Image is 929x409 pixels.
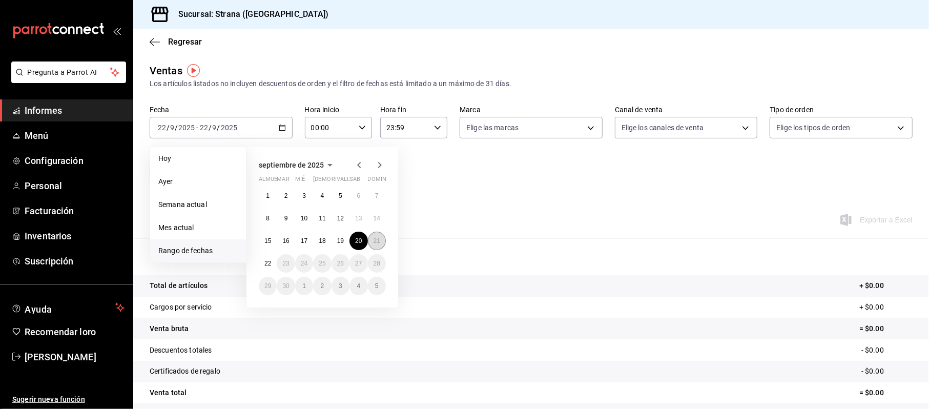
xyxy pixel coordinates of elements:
[368,232,386,250] button: 21 de septiembre de 2025
[319,215,325,222] font: 11
[368,209,386,228] button: 14 de septiembre de 2025
[319,260,325,267] font: 25
[175,124,178,132] font: /
[339,192,342,199] abbr: 5 de septiembre de 2025
[337,237,344,244] abbr: 19 de septiembre de 2025
[374,260,380,267] font: 28
[259,161,324,169] font: septiembre de 2025
[259,176,289,187] abbr: lunes
[168,37,202,47] font: Regresar
[319,260,325,267] abbr: 25 de septiembre de 2025
[259,176,289,182] font: almuerzo
[282,260,289,267] abbr: 23 de septiembre de 2025
[622,124,704,132] font: Elige los canales de venta
[460,106,481,114] font: Marca
[368,176,393,187] abbr: domingo
[170,124,175,132] input: --
[158,154,171,162] font: Hoy
[374,237,380,244] abbr: 21 de septiembre de 2025
[178,9,329,19] font: Sucursal: Strana ([GEOGRAPHIC_DATA])
[337,260,344,267] abbr: 26 de septiembre de 2025
[321,192,324,199] font: 4
[277,232,295,250] button: 16 de septiembre de 2025
[25,304,52,315] font: Ayuda
[301,237,307,244] abbr: 17 de septiembre de 2025
[277,254,295,273] button: 23 de septiembre de 2025
[259,209,277,228] button: 8 de septiembre de 2025
[332,232,349,250] button: 19 de septiembre de 2025
[355,215,362,222] abbr: 13 de septiembre de 2025
[301,215,307,222] abbr: 10 de septiembre de 2025
[375,192,379,199] abbr: 7 de septiembre de 2025
[158,200,207,209] font: Semana actual
[355,237,362,244] font: 20
[295,232,313,250] button: 17 de septiembre de 2025
[157,124,167,132] input: --
[339,282,342,290] abbr: 3 de octubre de 2025
[321,282,324,290] font: 2
[25,326,96,337] font: Recomendar loro
[277,176,289,182] font: mar
[284,215,288,222] font: 9
[158,223,194,232] font: Mes actual
[302,192,306,199] abbr: 3 de septiembre de 2025
[859,388,884,397] font: = $0.00
[337,260,344,267] font: 26
[199,124,209,132] input: --
[264,260,271,267] abbr: 22 de septiembre de 2025
[113,27,121,35] button: abrir_cajón_menú
[302,282,306,290] abbr: 1 de octubre de 2025
[861,346,884,354] font: - $0.00
[220,124,238,132] input: ----
[264,237,271,244] abbr: 15 de septiembre de 2025
[266,215,270,222] font: 8
[374,260,380,267] abbr: 28 de septiembre de 2025
[859,303,884,311] font: + $0.00
[368,187,386,205] button: 7 de septiembre de 2025
[295,209,313,228] button: 10 de septiembre de 2025
[368,176,393,182] font: dominio
[277,187,295,205] button: 2 de septiembre de 2025
[150,324,189,333] font: Venta bruta
[25,352,96,362] font: [PERSON_NAME]
[375,282,379,290] font: 5
[357,192,360,199] abbr: 6 de septiembre de 2025
[259,159,336,171] button: septiembre de 2025
[25,180,62,191] font: Personal
[11,62,126,83] button: Pregunta a Parrot AI
[196,124,198,132] font: -
[282,237,289,244] font: 16
[25,256,73,267] font: Suscripción
[615,106,663,114] font: Canal de venta
[861,367,884,375] font: - $0.00
[313,277,331,295] button: 2 de octubre de 2025
[295,176,305,182] font: mié
[282,282,289,290] font: 30
[295,187,313,205] button: 3 de septiembre de 2025
[167,124,170,132] font: /
[28,68,97,76] font: Pregunta a Parrot AI
[375,282,379,290] abbr: 5 de octubre de 2025
[277,176,289,187] abbr: martes
[217,124,220,132] font: /
[150,281,208,290] font: Total de artículos
[266,192,270,199] font: 1
[264,260,271,267] font: 22
[150,65,182,77] font: Ventas
[282,260,289,267] font: 23
[284,215,288,222] abbr: 9 de septiembre de 2025
[859,324,884,333] font: = $0.00
[150,346,212,354] font: Descuentos totales
[301,260,307,267] font: 24
[313,187,331,205] button: 4 de septiembre de 2025
[319,237,325,244] abbr: 18 de septiembre de 2025
[150,79,511,88] font: Los artículos listados no incluyen descuentos de orden y el filtro de fechas está limitado a un m...
[284,192,288,199] abbr: 2 de septiembre de 2025
[859,281,884,290] font: + $0.00
[776,124,850,132] font: Elige los tipos de orden
[150,37,202,47] button: Regresar
[332,176,360,182] font: rivalizar
[259,187,277,205] button: 1 de septiembre de 2025
[25,105,62,116] font: Informes
[305,106,339,114] font: Hora inicio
